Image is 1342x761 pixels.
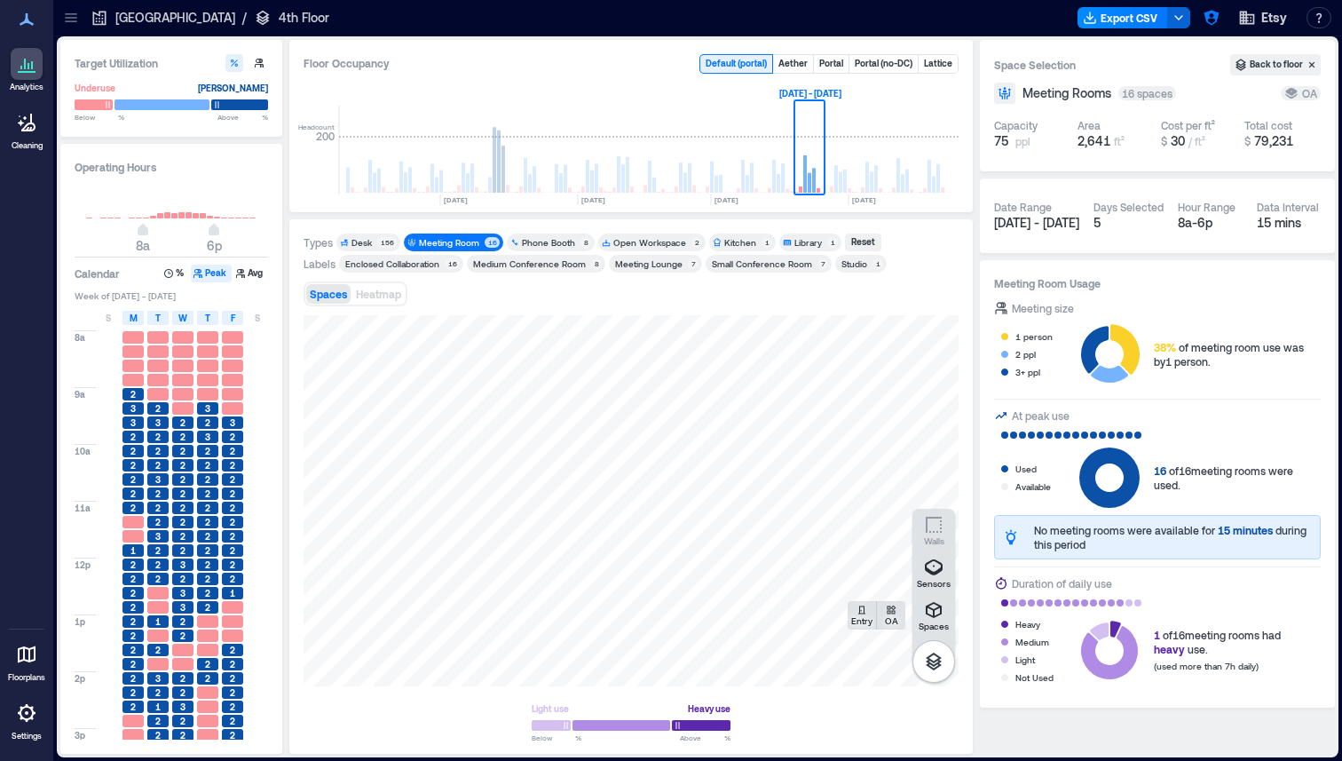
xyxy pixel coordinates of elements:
[1254,133,1293,148] span: 79,231
[1078,118,1101,132] div: Area
[155,686,161,699] span: 2
[155,615,161,628] span: 1
[205,416,210,429] span: 2
[1154,340,1321,369] div: of meeting room use was by 1 person .
[1178,214,1243,232] div: 8a - 6p
[130,416,136,429] span: 3
[12,140,43,151] p: Cleaning
[1093,214,1164,232] div: 5
[130,686,136,699] span: 2
[849,234,878,250] div: Reset
[1257,200,1319,214] div: Data Interval
[230,729,235,741] span: 2
[155,530,161,543] span: 3
[231,311,235,325] span: F
[155,311,161,325] span: T
[106,311,111,325] span: S
[75,502,91,514] span: 11a
[852,195,876,204] text: [DATE]
[377,237,397,248] div: 156
[712,258,812,270] div: Small Conference Room
[1015,328,1053,345] div: 1 person
[180,459,186,472] span: 2
[180,701,186,713] span: 3
[255,311,260,325] span: S
[1015,345,1036,363] div: 2 ppl
[230,559,235,571] span: 2
[1188,135,1205,147] span: / ft²
[1257,214,1322,232] div: 15 mins
[851,615,872,626] p: Entry
[230,672,235,685] span: 2
[130,601,136,614] span: 2
[180,573,186,585] span: 2
[1015,363,1040,381] div: 3+ ppl
[180,431,186,443] span: 2
[1154,464,1321,492] div: of 16 meeting rooms were used.
[356,288,401,300] span: Heatmap
[180,516,186,528] span: 2
[75,54,268,72] h3: Target Utilization
[1154,628,1281,656] div: of 16 meeting rooms had use.
[136,238,150,253] span: 8a
[580,237,591,248] div: 8
[155,573,161,585] span: 2
[5,692,48,747] a: Settings
[1078,133,1110,148] span: 2,641
[1244,118,1292,132] div: Total cost
[205,473,210,486] span: 2
[994,56,1230,74] h3: Space Selection
[1178,200,1235,214] div: Hour Range
[155,416,161,429] span: 3
[3,633,51,688] a: Floorplans
[130,488,136,500] span: 2
[581,195,605,204] text: [DATE]
[130,544,136,557] span: 1
[1093,200,1164,214] div: Days Selected
[1284,86,1317,100] div: OA
[180,686,186,699] span: 2
[205,544,210,557] span: 2
[345,258,439,270] div: Enclosed Collaboration
[814,55,849,73] button: Portal
[130,311,138,325] span: M
[691,237,702,248] div: 2
[205,502,210,514] span: 2
[688,258,699,269] div: 7
[155,459,161,472] span: 2
[230,445,235,457] span: 2
[352,284,405,304] button: Heatmap
[205,445,210,457] span: 2
[848,601,876,630] button: Entry
[1078,7,1168,28] button: Export CSV
[155,672,161,685] span: 3
[233,265,268,282] button: Avg
[205,488,210,500] span: 2
[310,288,347,300] span: Spaces
[680,733,730,743] span: Above %
[155,544,161,557] span: 2
[180,416,186,429] span: 2
[130,587,136,599] span: 2
[230,516,235,528] span: 2
[1218,524,1273,536] span: 15 minutes
[994,200,1052,214] div: Date Range
[75,331,85,344] span: 8a
[230,544,235,557] span: 2
[180,630,186,642] span: 2
[205,530,210,543] span: 2
[912,594,955,637] button: Spaces
[872,258,883,269] div: 1
[4,43,49,98] a: Analytics
[1114,135,1125,147] span: ft²
[919,55,958,73] button: Lattice
[155,402,161,415] span: 2
[205,573,210,585] span: 2
[180,502,186,514] span: 2
[485,237,500,248] div: 16
[205,559,210,571] span: 2
[130,431,136,443] span: 2
[532,700,569,717] div: Light use
[230,587,235,599] span: 1
[230,502,235,514] span: 2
